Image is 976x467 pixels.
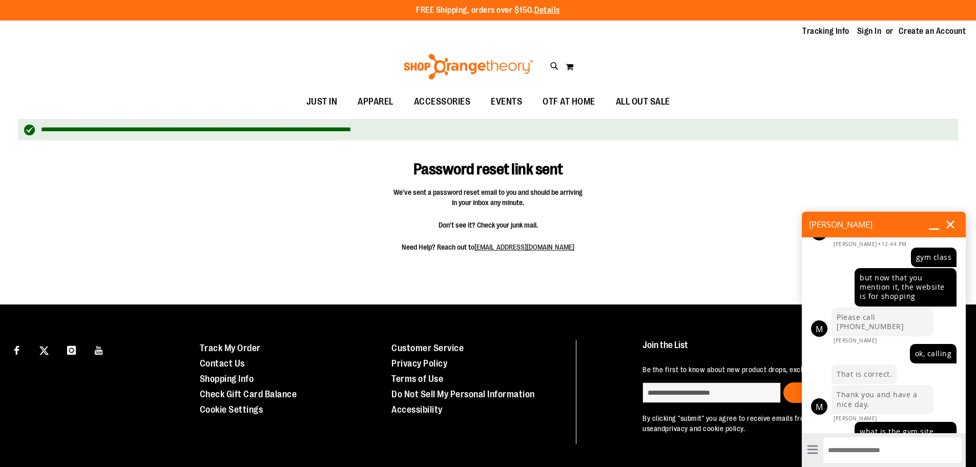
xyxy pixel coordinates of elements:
[63,340,80,358] a: Visit our Instagram page
[200,343,261,353] a: Track My Order
[915,349,952,358] div: ok, calling
[857,26,882,37] a: Sign In
[783,382,847,403] button: Sign Up
[368,146,608,178] h1: Password reset link sent
[200,358,245,369] a: Contact Us
[899,26,966,37] a: Create an Account
[39,346,49,355] img: Twitter
[882,241,907,248] div: 12:44 PM
[90,340,108,358] a: Visit our Youtube page
[642,413,952,434] p: By clicking "submit" you agree to receive emails from Shop Orangetheory and accept our and
[414,90,471,113] span: ACCESSORIES
[358,90,393,113] span: APPAREL
[942,216,959,233] button: Close dialog
[834,337,877,344] div: [PERSON_NAME]
[391,358,447,369] a: Privacy Policy
[860,427,951,445] div: what is the gym site website?
[534,6,560,15] a: Details
[200,404,263,415] a: Cookie Settings
[200,389,297,399] a: Check Gift Card Balance
[391,404,443,415] a: Accessibility
[491,90,522,113] span: EVENTS
[642,364,952,375] p: Be the first to know about new product drops, exclusive collaborations, and shopping events!
[402,54,535,79] img: Shop Orangetheory
[642,340,952,359] h4: Join the List
[8,340,26,358] a: Visit our Facebook page
[35,340,53,358] a: Visit our X page
[811,398,827,415] div: M
[802,26,849,37] a: Tracking Info
[416,5,560,16] p: FREE Shipping, orders over $150.
[543,90,595,113] span: OTF AT HOME
[391,374,443,384] a: Terms of Use
[809,216,926,233] h2: [PERSON_NAME]
[393,220,583,230] span: Don't see it? Check your junk mail.
[837,370,892,379] div: That is correct.
[837,390,928,409] div: Thank you and have a nice day.
[391,389,535,399] a: Do Not Sell My Personal Information
[665,424,745,433] a: privacy and cookie policy.
[393,242,583,252] span: Need Help? Reach out to
[200,374,254,384] a: Shopping Info
[474,243,574,251] a: [EMAIL_ADDRESS][DOMAIN_NAME]
[811,320,827,337] div: M
[642,382,781,403] input: enter email
[834,241,877,248] div: [PERSON_NAME]
[616,90,670,113] span: ALL OUT SALE
[860,273,951,301] div: but now that you mention it, the website is for shopping
[306,90,338,113] span: JUST IN
[834,415,877,422] div: [PERSON_NAME]
[391,343,464,353] a: Customer Service
[916,253,952,262] div: gym class
[393,187,583,208] span: We've sent a password reset email to you and should be arriving in your inbox any minute.
[926,216,942,233] button: Minimize chat
[837,313,928,331] div: Please call [PHONE_NUMBER]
